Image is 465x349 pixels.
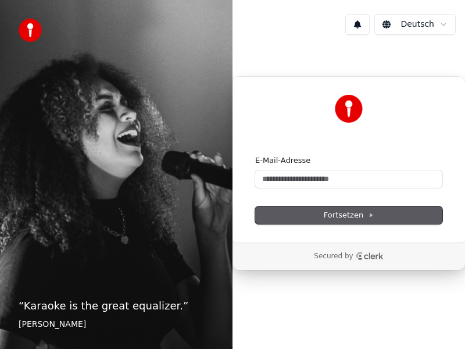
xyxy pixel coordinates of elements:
footer: [PERSON_NAME] [19,319,214,330]
button: Fortsetzen [255,206,442,224]
label: E-Mail-Adresse [255,155,310,166]
img: youka [19,19,42,42]
a: Clerk logo [356,252,384,260]
p: “ Karaoke is the great equalizer. ” [19,298,214,314]
img: Youka [335,95,363,123]
p: Secured by [314,252,353,261]
span: Fortsetzen [324,210,374,220]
